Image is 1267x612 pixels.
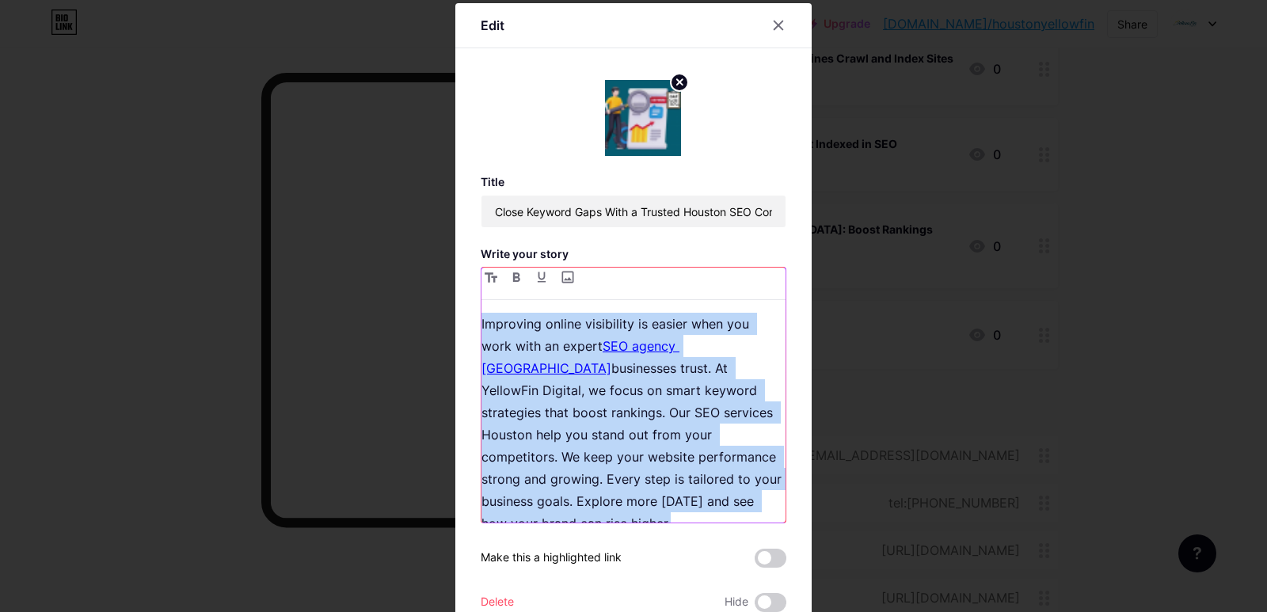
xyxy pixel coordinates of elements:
h3: Title [481,175,786,188]
h3: Write your story [481,247,786,260]
p: Improving online visibility is easier when you work with an expert businesses trust. At YellowFin... [481,313,786,534]
div: Make this a highlighted link [481,549,622,568]
div: Edit [481,16,504,35]
input: Title [481,196,786,227]
div: Delete [481,593,514,612]
img: link_thumbnail [605,80,681,156]
span: Hide [725,593,748,612]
